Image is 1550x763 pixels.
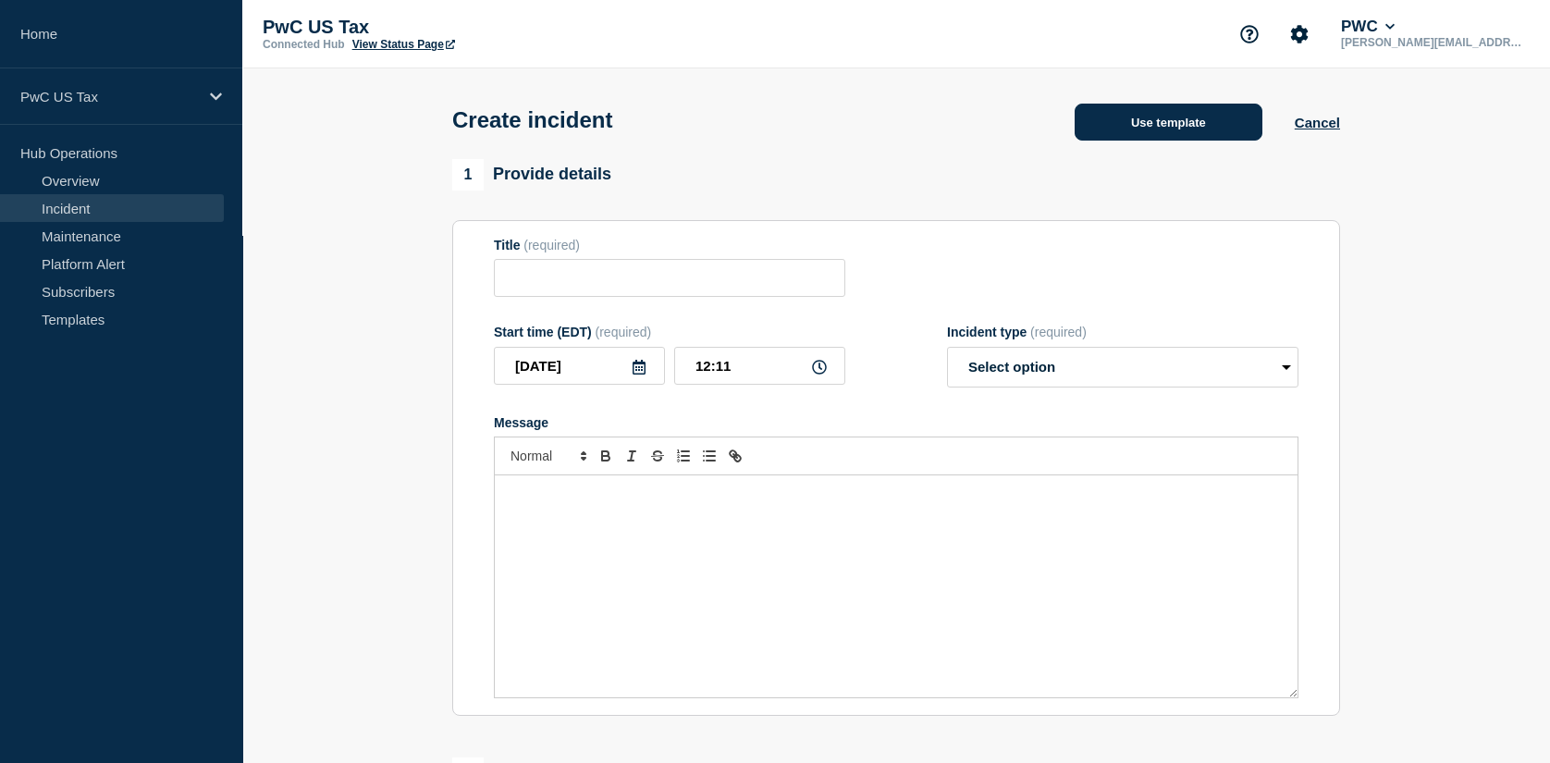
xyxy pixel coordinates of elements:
span: (required) [1030,325,1087,339]
div: Message [494,415,1298,430]
span: (required) [523,238,580,252]
div: Start time (EDT) [494,325,845,339]
span: 1 [452,159,484,191]
button: Support [1230,15,1269,54]
div: Provide details [452,159,611,191]
div: Title [494,238,845,252]
button: Toggle italic text [619,445,645,467]
h1: Create incident [452,107,612,133]
button: Toggle bulleted list [696,445,722,467]
div: Message [495,475,1298,697]
button: Use template [1075,104,1262,141]
button: Toggle strikethrough text [645,445,670,467]
span: Font size [502,445,593,467]
a: View Status Page [352,38,455,51]
div: Incident type [947,325,1298,339]
input: YYYY-MM-DD [494,347,665,385]
select: Incident type [947,347,1298,388]
button: Cancel [1295,115,1340,130]
button: Account settings [1280,15,1319,54]
button: Toggle ordered list [670,445,696,467]
button: Toggle bold text [593,445,619,467]
p: PwC US Tax [263,17,633,38]
p: [PERSON_NAME][EMAIL_ADDRESS][PERSON_NAME][DOMAIN_NAME] [1337,36,1530,49]
span: (required) [596,325,652,339]
button: Toggle link [722,445,748,467]
input: HH:MM [674,347,845,385]
input: Title [494,259,845,297]
p: Connected Hub [263,38,345,51]
p: PwC US Tax [20,89,198,105]
button: PWC [1337,18,1398,36]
